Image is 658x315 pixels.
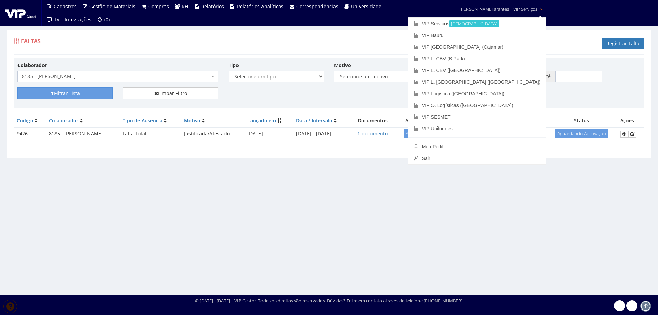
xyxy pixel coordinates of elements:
th: Aprovado pelo RH [395,114,459,127]
span: RH [182,3,188,10]
span: [PERSON_NAME].arantes | VIP Serviços [460,5,537,12]
img: logo [5,8,36,18]
button: Filtrar Lista [17,87,113,99]
span: Compras [148,3,169,10]
span: até [539,71,555,82]
a: 1 documento [357,130,388,137]
a: VIP [GEOGRAPHIC_DATA] (Cajamar) [408,41,546,53]
label: Tipo [229,62,239,69]
a: Integrações [62,13,94,26]
a: Data / Intervalo [296,117,332,124]
th: Ações [618,114,644,127]
td: Justificada/Atestado [181,127,245,141]
span: Faltas [21,37,41,45]
a: Código [17,117,33,124]
a: (0) [94,13,113,26]
a: VIP L. CBV (B.Park) [408,53,546,64]
th: Status [545,114,618,127]
a: Tipo de Ausência [123,117,162,124]
a: VIP Bauru [408,29,546,41]
a: VIP Uniformes [408,123,546,134]
span: Aguardando Aprovação [555,129,608,138]
a: Sair [408,153,546,164]
a: VIP L. [GEOGRAPHIC_DATA] ([GEOGRAPHIC_DATA]) [408,76,546,88]
span: Relatórios [201,3,224,10]
span: 8185 - CLAUDIO APARECIDO SANTIAGO [22,73,210,80]
td: 8185 - [PERSON_NAME] [46,127,120,141]
a: VIP L. CBV ([GEOGRAPHIC_DATA]) [408,64,546,76]
a: Lançado em [247,117,276,124]
th: Documentos [351,114,395,127]
small: [DEMOGRAPHIC_DATA] [449,20,499,27]
span: Universidade [351,3,381,10]
span: TV [54,16,59,23]
div: © [DATE] - [DATE] | VIP Gestor. Todos os direitos são reservados. Dúvidas? Entre em contato atrav... [195,298,463,304]
span: 8185 - CLAUDIO APARECIDO SANTIAGO [17,71,218,82]
span: Cadastros [54,3,77,10]
a: Meu Perfil [408,141,546,153]
label: Motivo [334,62,351,69]
td: [DATE] - [DATE] [293,127,350,141]
a: Colaborador [49,117,78,124]
a: VIP SESMET [408,111,546,123]
td: Falta Total [120,127,181,141]
td: [DATE] [245,127,294,141]
span: Relatórios Analíticos [237,3,283,10]
span: (0) [104,16,110,23]
span: Integrações [65,16,92,23]
a: Registrar Falta [602,38,644,49]
a: Limpar Filtro [123,87,218,99]
a: Motivo [184,117,200,124]
a: VIP Serviços[DEMOGRAPHIC_DATA] [408,18,546,29]
td: 9426 [14,127,46,141]
span: Gestão de Materiais [89,3,135,10]
label: Colaborador [17,62,47,69]
span: Aguardando [404,129,433,138]
a: VIP O. Logísticas ([GEOGRAPHIC_DATA]) [408,99,546,111]
a: VIP Logística ([GEOGRAPHIC_DATA]) [408,88,546,99]
span: Correspondências [296,3,338,10]
a: TV [44,13,62,26]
